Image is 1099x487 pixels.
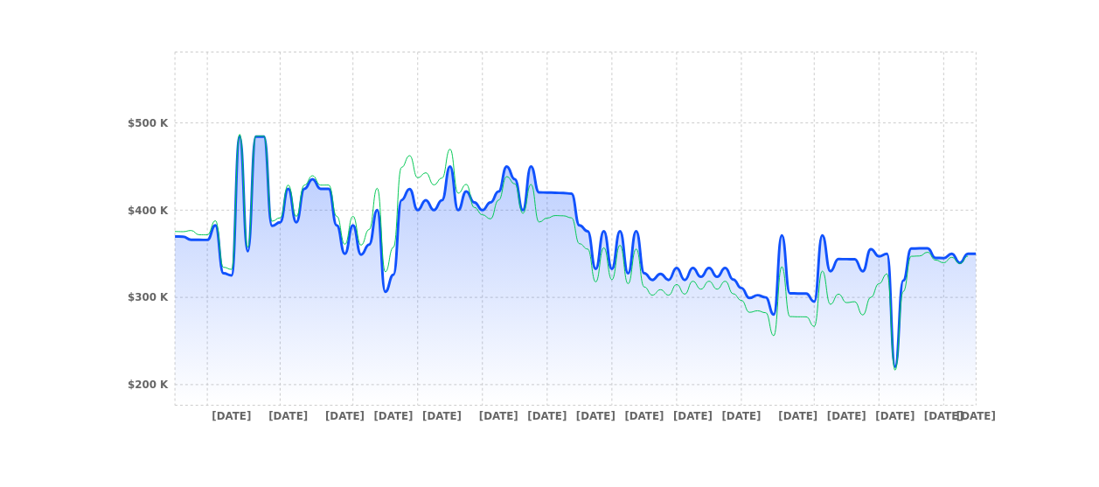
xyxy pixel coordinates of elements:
[325,409,365,421] tspan: [DATE]
[128,117,169,129] tspan: $500 K
[673,409,713,421] tspan: [DATE]
[721,409,761,421] tspan: [DATE]
[956,409,996,421] tspan: [DATE]
[212,409,251,421] tspan: [DATE]
[128,379,169,391] tspan: $200 K
[527,409,567,421] tspan: [DATE]
[875,409,915,421] tspan: [DATE]
[128,204,169,216] tspan: $400 K
[827,409,866,421] tspan: [DATE]
[778,409,817,421] tspan: [DATE]
[624,409,664,421] tspan: [DATE]
[422,409,462,421] tspan: [DATE]
[576,409,616,421] tspan: [DATE]
[479,409,518,421] tspan: [DATE]
[268,409,308,421] tspan: [DATE]
[128,291,169,303] tspan: $300 K
[373,409,413,421] tspan: [DATE]
[924,409,963,421] tspan: [DATE]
